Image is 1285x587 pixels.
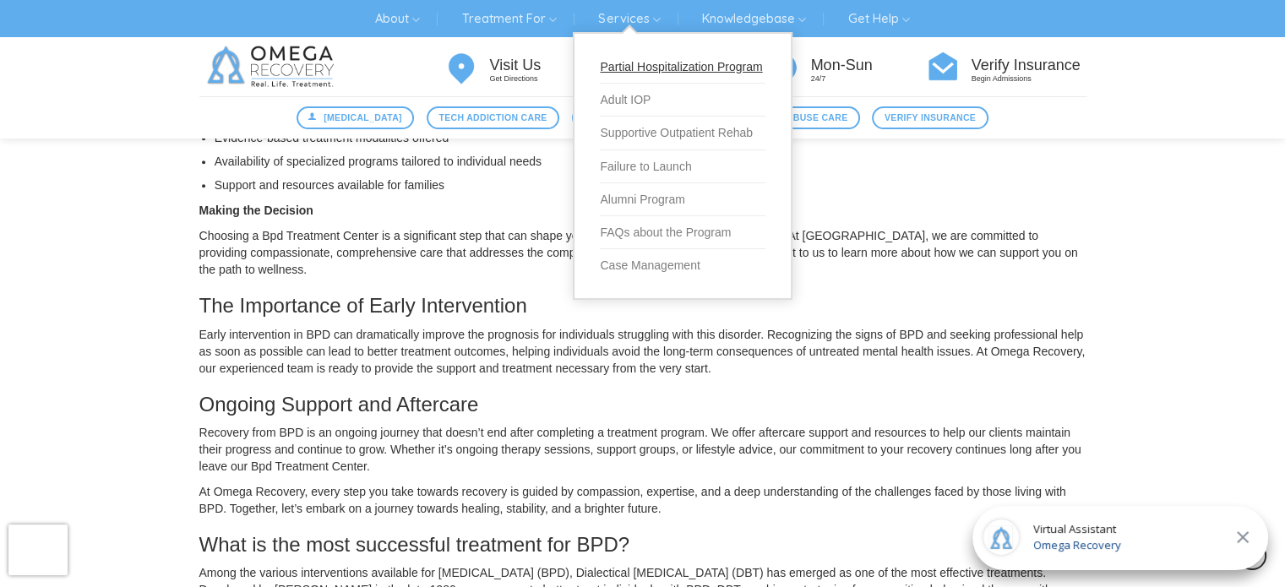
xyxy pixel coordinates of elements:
h3: What is the most successful treatment for BPD? [199,534,1086,556]
p: Choosing a Bpd Treatment Center is a significant step that can shape your or your loved one’s rec... [199,227,1086,278]
li: Availability of specialized programs tailored to individual needs [215,153,1086,170]
p: Recovery from BPD is an ongoing journey that doesn’t end after completing a treatment program. We... [199,424,1086,475]
a: [MEDICAL_DATA] [297,106,414,129]
p: Begin Admissions [972,73,1086,84]
h3: The Importance of Early Intervention [199,295,1086,317]
h4: Visit Us [490,57,605,74]
p: Early intervention in BPD can dramatically improve the prognosis for individuals struggling with ... [199,326,1086,377]
a: Tech Addiction Care [427,106,559,129]
strong: Making the Decision [199,204,313,217]
a: Verify Insurance [872,106,988,129]
p: At Omega Recovery, every step you take towards recovery is guided by compassion, expertise, and a... [199,483,1086,517]
p: Get Directions [490,73,605,84]
li: Support and resources available for families [215,177,1086,193]
a: Verify Insurance Begin Admissions [926,49,1086,85]
p: 24/7 [811,73,926,84]
a: Knowledgebase [689,5,819,32]
a: Failure to Launch [600,150,765,183]
a: Mental Health Care [572,106,703,129]
span: Verify Insurance [885,111,976,125]
a: Case Management [600,249,765,281]
a: About [362,5,433,32]
a: Get Help [836,5,923,32]
h3: Ongoing Support and Aftercare [199,394,1086,416]
img: Omega Recovery [199,37,347,96]
a: Adult IOP [600,84,765,117]
a: Partial Hospitalization Program [600,51,765,84]
a: Visit Us Get Directions [444,49,605,85]
a: Services [585,5,672,32]
a: FAQs about the Program [600,216,765,249]
h4: Mon-Sun [811,57,926,74]
span: Tech Addiction Care [438,111,547,125]
a: Supportive Outpatient Rehab [600,117,765,149]
span: [MEDICAL_DATA] [324,111,402,125]
h4: Verify Insurance [972,57,1086,74]
a: Treatment For [449,5,569,32]
iframe: reCAPTCHA [8,524,68,575]
a: Alumni Program [600,183,765,216]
